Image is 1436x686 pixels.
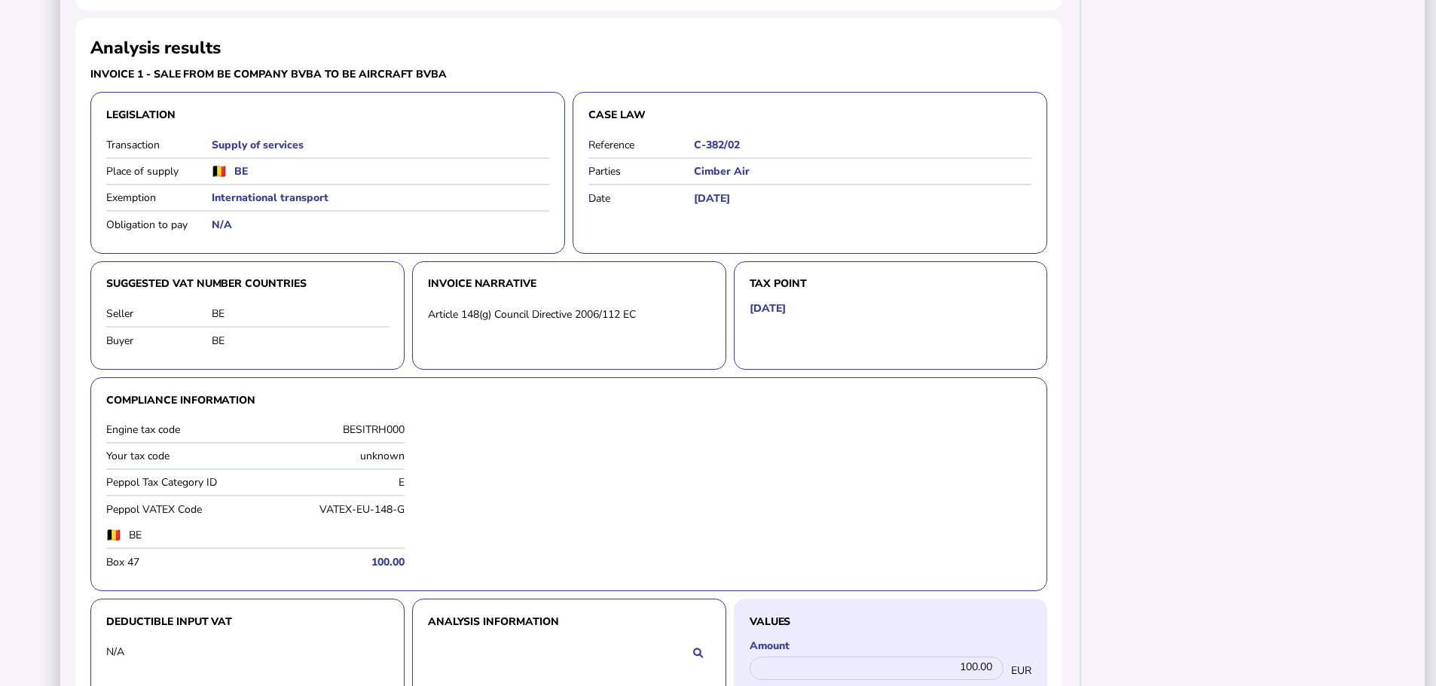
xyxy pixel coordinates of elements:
h3: Invoice 1 - sale from BE Company BVBA to BE Aircraft BVBA [90,67,565,81]
h3: Legislation [106,108,549,122]
h5: 100.00 [259,555,405,569]
div: 100.00 [750,657,1004,680]
h3: Invoice narrative [428,277,710,291]
div: VATEX-EU-148-G [259,502,405,517]
span: EUR [1011,663,1031,678]
h5: Supply of services [212,138,549,152]
label: Peppol Tax Category ID [106,475,252,489]
label: Engine tax code [106,422,252,437]
label: Place of supply [106,164,212,178]
h3: Suggested VAT number countries [106,277,389,291]
h3: Case law [588,108,1031,122]
div: unknown [259,449,405,463]
label: Date [588,191,694,206]
label: Exemption [106,191,212,205]
img: be.png [212,166,227,177]
h3: Deductible input VAT [106,614,389,628]
h5: [DATE] [694,191,1031,206]
img: be.png [106,529,121,541]
label: Amount [750,639,1032,653]
div: E [259,475,405,489]
label: Reference [588,138,694,152]
div: BESITRH000 [259,422,405,437]
h3: Values [750,614,1032,628]
div: Article 148(g) Council Directive 2006/112 EC [428,307,710,322]
h5: Cimber Air [694,164,1031,178]
h3: Compliance information [106,393,1031,407]
div: BE [212,306,389,321]
div: N/A [106,645,212,659]
h5: C-382/02 [694,138,1031,152]
h3: Tax point [750,277,1032,291]
label: BE [129,528,287,542]
label: Transaction [106,138,212,152]
h5: N/A [212,218,549,232]
h5: [DATE] [750,301,786,316]
div: BE [212,334,389,348]
label: Buyer [106,334,212,348]
label: Peppol VATEX Code [106,502,252,517]
h3: Analysis information [428,614,710,628]
label: Parties [588,164,694,178]
h5: International transport [212,191,549,205]
label: Obligation to pay [106,218,212,232]
label: Box 47 [106,555,252,569]
label: Seller [106,306,212,321]
h2: Analysis results [90,36,221,59]
label: Your tax code [106,449,252,463]
h5: BE [234,164,248,178]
